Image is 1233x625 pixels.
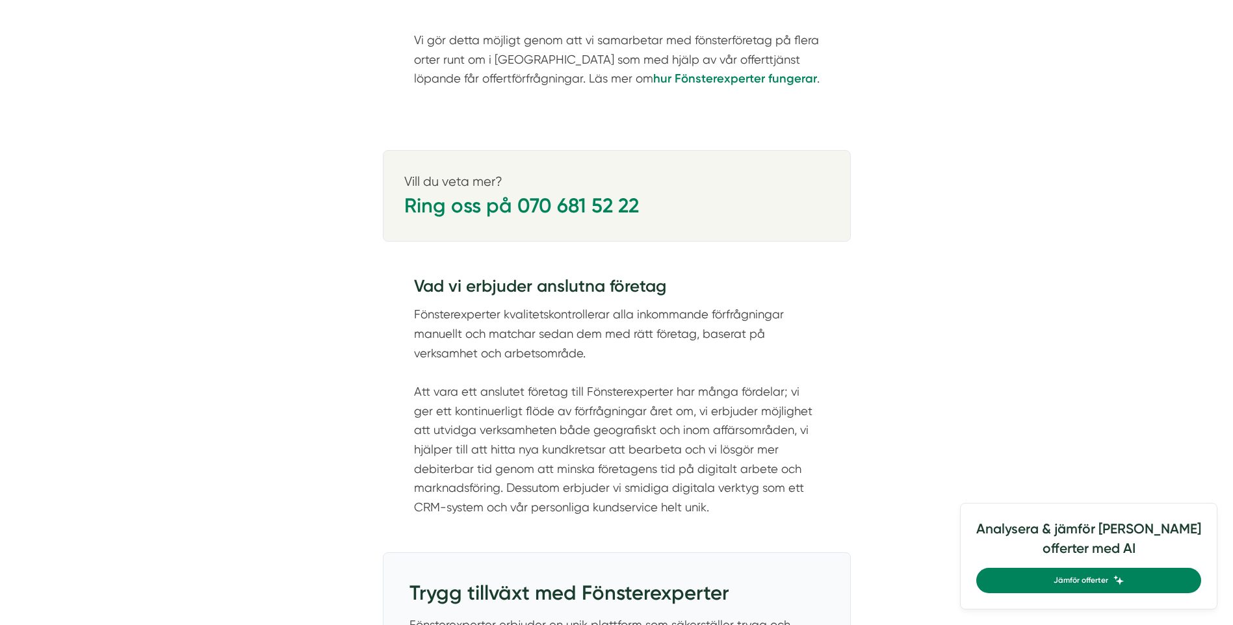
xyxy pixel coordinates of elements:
[404,172,829,192] p: Vill du veta mer?
[653,71,817,86] strong: hur Fönsterexperter fungerar
[414,275,820,305] h3: Vad vi erbjuder anslutna företag
[414,305,820,517] p: Fönsterexperter kvalitetskontrollerar alla inkommande förfrågningar manuellt och matchar sedan de...
[976,519,1201,568] h4: Analysera & jämför [PERSON_NAME] offerter med AI
[414,31,820,89] p: Vi gör detta möjligt genom att vi samarbetar med fönsterföretag på flera orter runt om i [GEOGRAP...
[653,71,817,85] a: hur Fönsterexperter fungerar
[409,579,824,615] h2: Trygg tillväxt med Fönsterexperter
[404,192,639,220] a: Ring oss på 070 681 52 22
[1054,574,1108,587] span: Jämför offerter
[976,568,1201,593] a: Jämför offerter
